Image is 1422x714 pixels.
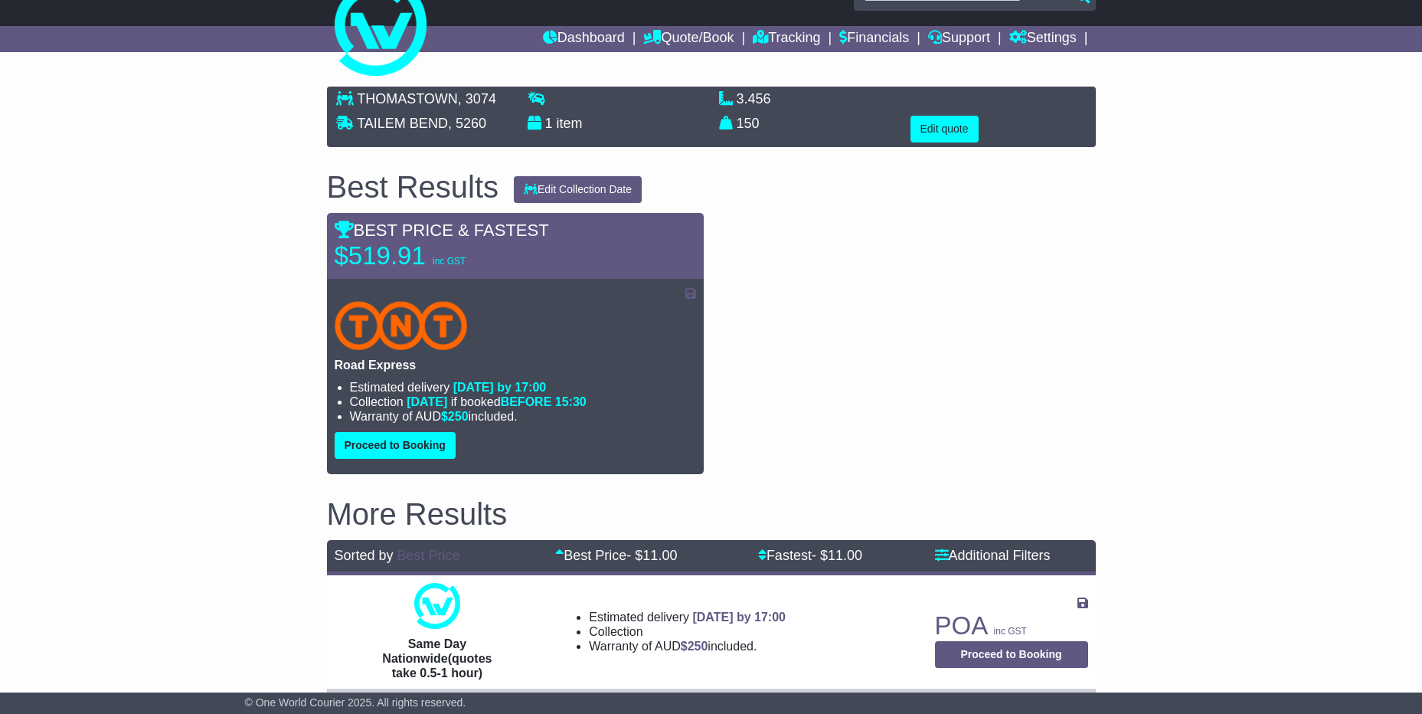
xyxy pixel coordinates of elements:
span: item [557,116,583,131]
li: Estimated delivery [350,380,696,395]
span: inc GST [994,626,1027,637]
img: TNT Domestic: Road Express [335,301,468,350]
li: Warranty of AUD included. [350,409,696,424]
a: Best Price- $11.00 [555,548,677,563]
a: Dashboard [543,26,625,52]
span: $ [441,410,469,423]
span: [DATE] [407,395,447,408]
p: Road Express [335,358,696,372]
p: POA [935,611,1088,641]
div: Best Results [319,170,507,204]
span: [DATE] by 17:00 [453,381,547,394]
span: inc GST [433,256,466,267]
span: 150 [737,116,760,131]
a: Additional Filters [935,548,1051,563]
button: Proceed to Booking [335,432,456,459]
span: THOMASTOWN [357,91,458,106]
button: Edit Collection Date [514,176,642,203]
a: Support [928,26,990,52]
li: Collection [350,395,696,409]
img: One World Courier: Same Day Nationwide(quotes take 0.5-1 hour) [414,583,460,629]
span: 11.00 [642,548,677,563]
span: , 5260 [448,116,486,131]
span: 15:30 [555,395,587,408]
a: Fastest- $11.00 [758,548,862,563]
a: Settings [1009,26,1077,52]
span: , 3074 [458,91,496,106]
span: $ [681,640,708,653]
a: Tracking [753,26,820,52]
span: BEFORE [501,395,552,408]
p: $519.91 [335,241,526,271]
span: [DATE] by 17:00 [692,611,786,624]
span: Sorted by [335,548,394,563]
span: Same Day Nationwide(quotes take 0.5-1 hour) [382,637,492,680]
span: - $ [812,548,862,563]
span: TAILEM BEND [357,116,448,131]
li: Warranty of AUD included. [589,639,786,653]
span: 250 [688,640,708,653]
a: Best Price [397,548,460,563]
span: if booked [407,395,586,408]
a: Financials [839,26,909,52]
span: 3.456 [737,91,771,106]
span: © One World Courier 2025. All rights reserved. [245,696,466,709]
li: Estimated delivery [589,610,786,624]
button: Edit quote [910,116,979,142]
button: Proceed to Booking [935,641,1088,668]
span: 1 [545,116,553,131]
li: Collection [589,624,786,639]
h2: More Results [327,497,1096,531]
span: - $ [626,548,677,563]
span: BEST PRICE & FASTEST [335,221,549,240]
span: 250 [448,410,469,423]
a: Quote/Book [643,26,734,52]
span: 11.00 [828,548,862,563]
